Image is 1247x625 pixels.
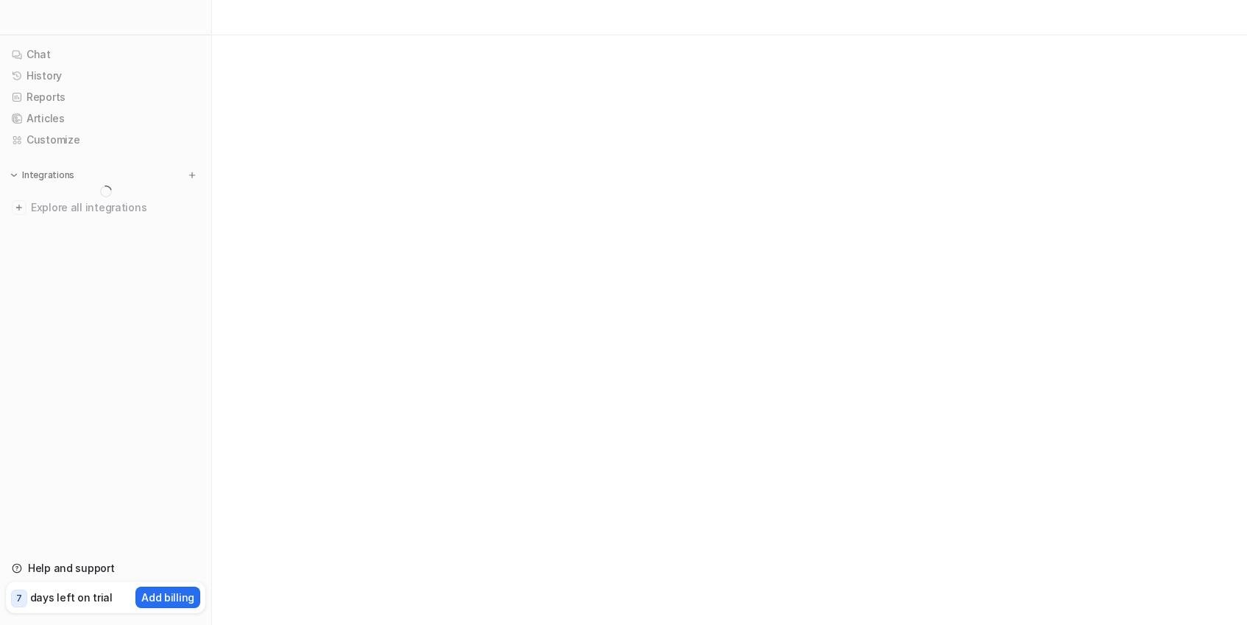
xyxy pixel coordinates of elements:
button: Add billing [135,587,200,608]
img: expand menu [9,170,19,180]
span: Explore all integrations [31,196,199,219]
a: Chat [6,44,205,65]
a: Articles [6,108,205,129]
img: explore all integrations [12,200,27,215]
a: Explore all integrations [6,197,205,218]
p: 7 [16,592,22,605]
p: Add billing [141,590,194,605]
img: menu_add.svg [187,170,197,180]
a: Reports [6,87,205,107]
a: History [6,66,205,86]
a: Help and support [6,558,205,579]
button: Integrations [6,168,79,183]
p: days left on trial [30,590,113,605]
a: Customize [6,130,205,150]
p: Integrations [22,169,74,181]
